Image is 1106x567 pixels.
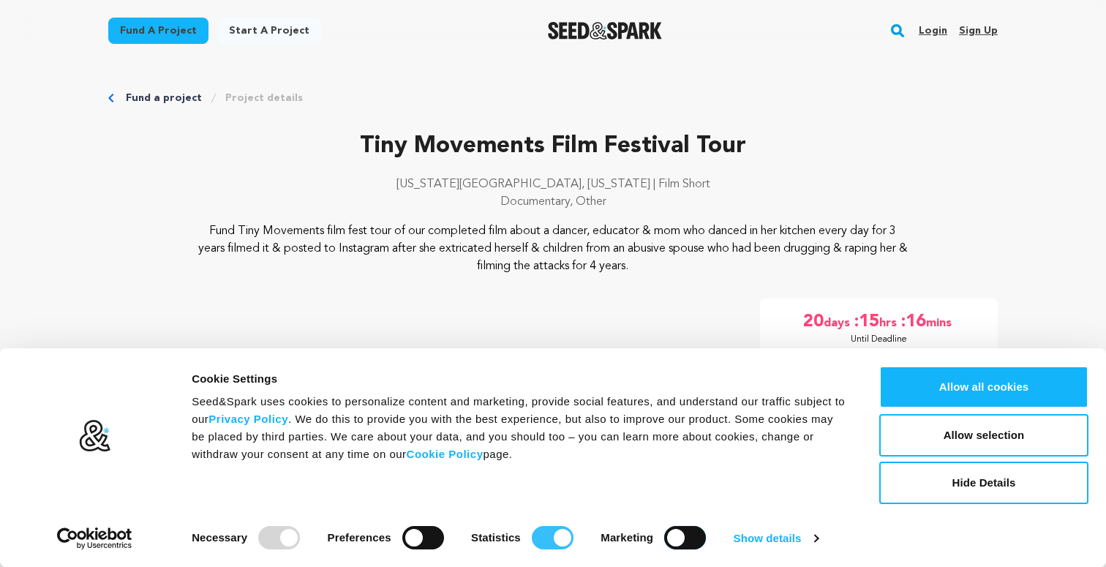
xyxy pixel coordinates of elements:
span: :16 [900,310,926,334]
img: logo [78,419,111,453]
div: Cookie Settings [192,370,846,388]
a: Seed&Spark Homepage [548,22,663,40]
button: Allow selection [879,414,1088,457]
a: Project details [225,91,303,105]
strong: Preferences [328,531,391,544]
strong: Marketing [601,531,653,544]
a: Sign up [959,19,998,42]
a: Usercentrics Cookiebot - opens in a new window [31,527,159,549]
p: Tiny Movements Film Festival Tour [108,129,998,164]
div: Seed&Spark uses cookies to personalize content and marketing, provide social features, and unders... [192,393,846,463]
span: hrs [879,310,900,334]
a: Cookie Policy [407,448,484,460]
a: Fund a project [126,91,202,105]
span: mins [926,310,955,334]
a: Show details [734,527,819,549]
div: Breadcrumb [108,91,998,105]
strong: Necessary [192,531,247,544]
a: Login [919,19,947,42]
span: days [824,310,853,334]
legend: Consent Selection [191,520,192,521]
a: Fund a project [108,18,208,44]
button: Allow all cookies [879,366,1088,408]
a: Privacy Policy [208,413,288,425]
p: Fund Tiny Movements film fest tour of our completed film about a dancer, educator & mom who dance... [197,222,909,275]
button: Hide Details [879,462,1088,504]
a: Start a project [217,18,321,44]
span: :15 [853,310,879,334]
p: [US_STATE][GEOGRAPHIC_DATA], [US_STATE] | Film Short [108,176,998,193]
strong: Statistics [471,531,521,544]
p: Until Deadline [851,334,907,345]
img: Seed&Spark Logo Dark Mode [548,22,663,40]
p: Documentary, Other [108,193,998,211]
span: 20 [803,310,824,334]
